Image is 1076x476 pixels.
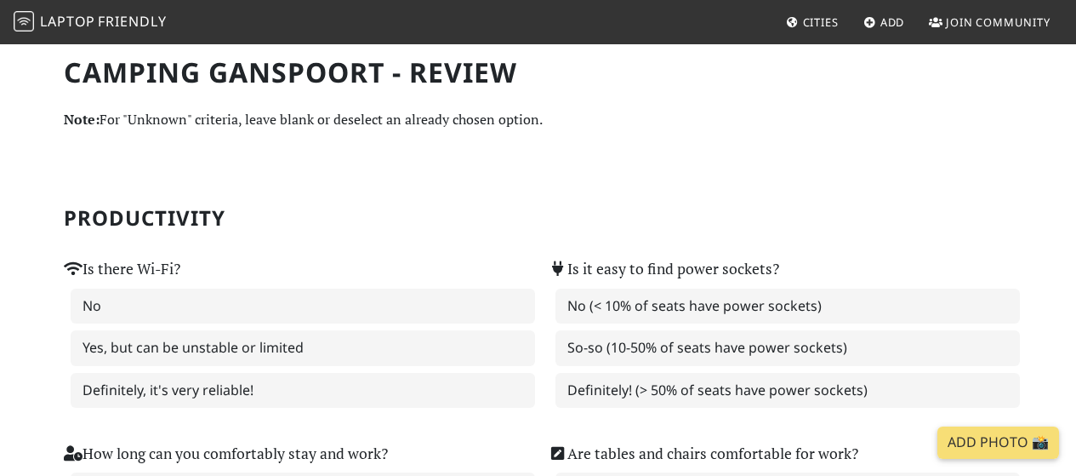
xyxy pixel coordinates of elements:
[555,330,1020,366] label: So-so (10-50% of seats have power sockets)
[555,289,1020,324] label: No (< 10% of seats have power sockets)
[14,11,34,32] img: LaptopFriendly
[946,14,1050,30] span: Join Community
[14,8,167,37] a: LaptopFriendly LaptopFriendly
[64,56,1013,89] h1: Camping Ganspoort - Review
[64,442,388,466] label: How long can you comfortably stay and work?
[71,330,535,366] label: Yes, but can be unstable or limited
[922,7,1057,37] a: Join Community
[64,257,180,281] label: Is there Wi-Fi?
[779,7,845,37] a: Cities
[64,109,1013,131] p: For "Unknown" criteria, leave blank or deselect an already chosen option.
[40,12,95,31] span: Laptop
[71,289,535,324] label: No
[71,373,535,409] label: Definitely, it's very reliable!
[549,257,779,281] label: Is it easy to find power sockets?
[549,442,858,466] label: Are tables and chairs comfortable for work?
[880,14,905,30] span: Add
[555,373,1020,409] label: Definitely! (> 50% of seats have power sockets)
[857,7,912,37] a: Add
[98,12,166,31] span: Friendly
[64,110,100,129] strong: Note:
[803,14,839,30] span: Cities
[937,427,1059,459] a: Add Photo 📸
[64,206,1013,231] h2: Productivity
